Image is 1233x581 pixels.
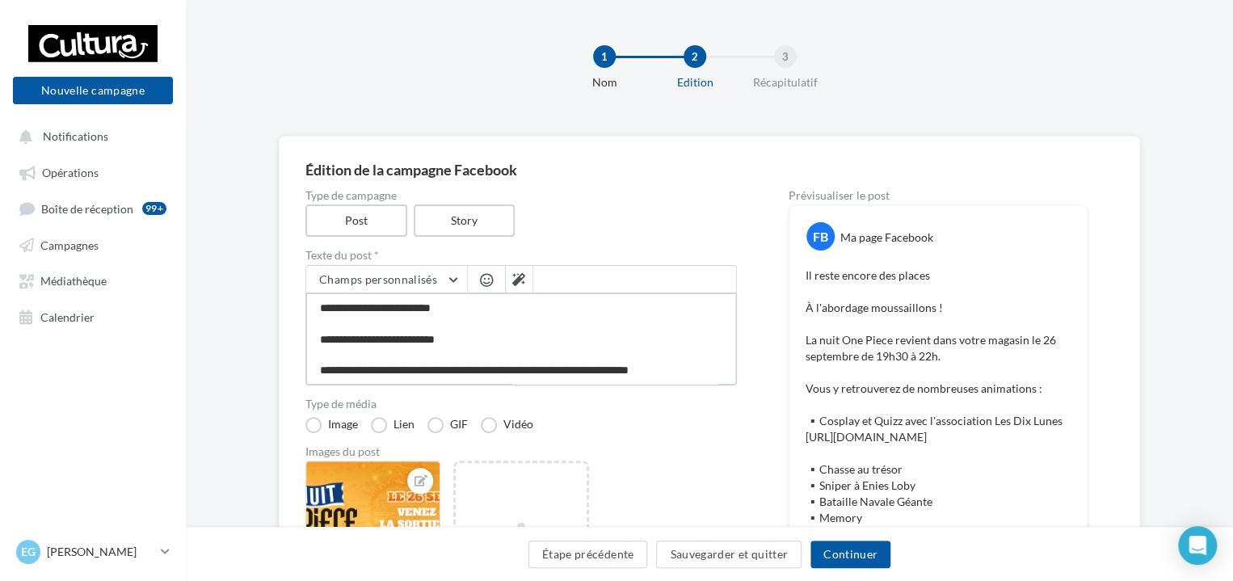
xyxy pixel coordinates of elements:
[1178,526,1217,565] div: Open Intercom Messenger
[10,193,176,223] a: Boîte de réception99+
[656,541,802,568] button: Sauvegarder et quitter
[414,204,516,237] label: Story
[774,45,797,68] div: 3
[593,45,616,68] div: 1
[41,201,133,215] span: Boîte de réception
[13,537,173,567] a: EG [PERSON_NAME]
[810,541,890,568] button: Continuer
[142,202,166,215] div: 99+
[427,417,468,433] label: GIF
[40,274,107,288] span: Médiathèque
[305,417,358,433] label: Image
[319,272,437,286] span: Champs personnalisés
[13,77,173,104] button: Nouvelle campagne
[43,129,108,143] span: Notifications
[42,166,99,179] span: Opérations
[305,250,737,261] label: Texte du post *
[40,309,95,323] span: Calendrier
[47,544,154,560] p: [PERSON_NAME]
[10,301,176,330] a: Calendrier
[10,265,176,294] a: Médiathèque
[10,229,176,259] a: Campagnes
[305,190,737,201] label: Type de campagne
[684,45,706,68] div: 2
[305,162,1113,177] div: Édition de la campagne Facebook
[371,417,415,433] label: Lien
[305,446,737,457] div: Images du post
[553,74,656,91] div: Nom
[734,74,837,91] div: Récapitulatif
[10,157,176,186] a: Opérations
[10,121,170,150] button: Notifications
[481,417,533,433] label: Vidéo
[305,204,407,237] label: Post
[21,544,36,560] span: EG
[528,541,648,568] button: Étape précédente
[806,222,835,251] div: FB
[305,398,737,410] label: Type de média
[40,238,99,251] span: Campagnes
[840,229,933,246] div: Ma page Facebook
[643,74,747,91] div: Edition
[306,266,467,293] button: Champs personnalisés
[789,190,1088,201] div: Prévisualiser le post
